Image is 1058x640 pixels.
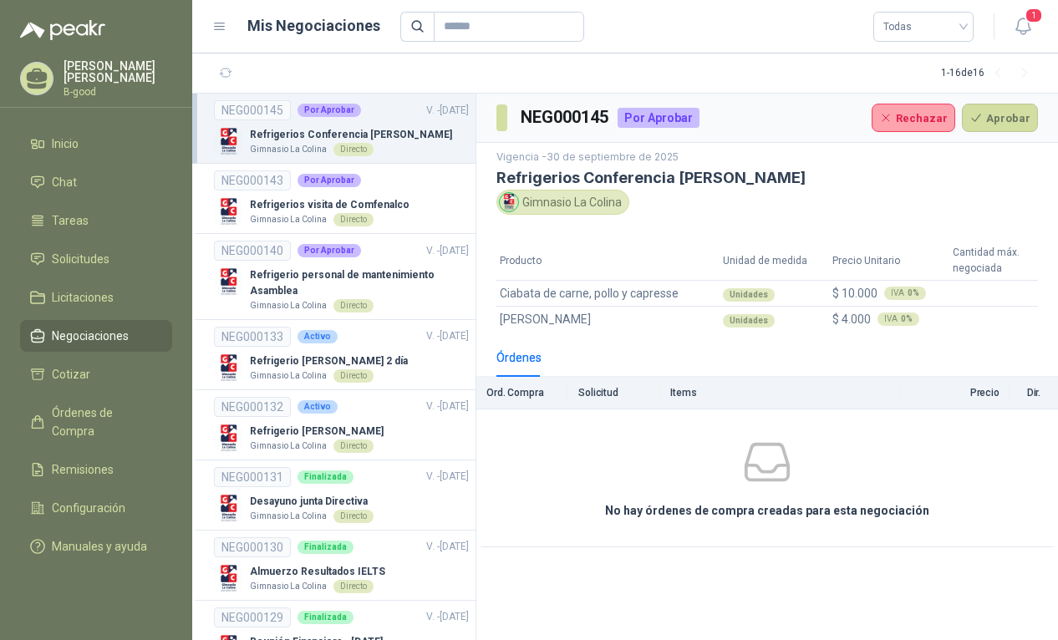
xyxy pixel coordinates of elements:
a: NEG000133ActivoV. -[DATE] Company LogoRefrigerio [PERSON_NAME] 2 díaGimnasio La ColinaDirecto [214,327,469,383]
th: Unidad de medida [720,241,829,280]
div: Activo [298,330,338,343]
div: Directo [333,439,374,453]
span: V. - [DATE] [426,470,469,482]
p: Vigencia - 30 de septiembre de 2025 [496,150,1038,165]
th: Ord. Compra [476,377,568,409]
div: NEG000130 [214,537,291,557]
a: NEG000131FinalizadaV. -[DATE] Company LogoDesayuno junta DirectivaGimnasio La ColinaDirecto [214,467,469,523]
span: V. - [DATE] [426,400,469,412]
p: Gimnasio La Colina [250,213,327,226]
p: Refrigerios Conferencia [PERSON_NAME] [250,127,452,143]
p: Refrigerio [PERSON_NAME] [250,424,384,439]
th: Cantidad máx. negociada [949,241,1038,280]
th: Producto [496,241,720,280]
a: Solicitudes [20,243,172,275]
a: Inicio [20,128,172,160]
span: 1 [1025,8,1043,23]
a: Negociaciones [20,320,172,352]
h3: No hay órdenes de compra creadas para esta negociación [605,501,929,520]
div: Directo [333,580,374,593]
span: V. - [DATE] [426,611,469,622]
h3: Refrigerios Conferencia [PERSON_NAME] [496,169,1038,186]
div: NEG000129 [214,607,291,627]
b: 0 % [901,315,913,323]
img: Company Logo [500,193,518,211]
p: Gimnasio La Colina [250,510,327,523]
a: Configuración [20,492,172,524]
a: Órdenes de Compra [20,397,172,447]
button: Aprobar [962,104,1038,132]
div: Directo [333,369,374,383]
img: Company Logo [214,197,243,226]
img: Company Logo [214,267,243,297]
span: Chat [52,173,77,191]
div: IVA [884,287,926,300]
p: Gimnasio La Colina [250,439,327,453]
div: 1 - 16 de 16 [941,60,1038,87]
span: Todas [883,14,964,39]
span: $ 4.000 [832,312,871,326]
span: Solicitudes [52,250,109,268]
p: Refrigerio personal de mantenimiento Asamblea [250,267,469,299]
img: Company Logo [214,494,243,523]
div: Directo [333,299,374,312]
p: Gimnasio La Colina [250,369,327,383]
span: V. - [DATE] [426,104,469,116]
button: Rechazar [872,104,955,132]
img: Logo peakr [20,20,105,40]
span: Cotizar [52,365,90,383]
span: V. - [DATE] [426,541,469,552]
span: Inicio [52,135,79,153]
span: Tareas [52,211,89,230]
div: NEG000143 [214,170,291,190]
a: NEG000132ActivoV. -[DATE] Company LogoRefrigerio [PERSON_NAME]Gimnasio La ColinaDirecto [214,397,469,453]
span: Negociaciones [52,327,129,345]
b: 0 % [908,289,919,297]
p: [PERSON_NAME] [PERSON_NAME] [64,60,172,84]
div: Activo [298,400,338,414]
span: V. - [DATE] [426,330,469,342]
span: Licitaciones [52,288,114,307]
div: Órdenes [496,348,542,367]
img: Company Logo [214,127,243,156]
div: Finalizada [298,611,354,624]
span: Manuales y ayuda [52,537,147,556]
div: Por Aprobar [298,244,361,257]
div: Por Aprobar [298,104,361,117]
h3: NEG000145 [521,104,611,130]
img: Company Logo [214,353,243,383]
div: Unidades [723,288,775,302]
th: Precio [901,377,1010,409]
div: IVA [877,312,919,326]
span: Remisiones [52,460,114,479]
span: [PERSON_NAME] [500,310,591,328]
div: Gimnasio La Colina [496,190,629,215]
div: Unidades [723,314,775,328]
div: NEG000131 [214,467,291,487]
a: NEG000143Por AprobarCompany LogoRefrigerios visita de ComfenalcoGimnasio La ColinaDirecto [214,170,469,226]
a: Remisiones [20,454,172,485]
th: Precio Unitario [829,241,949,280]
h1: Mis Negociaciones [247,14,380,38]
p: Refrigerios visita de Comfenalco [250,197,409,213]
p: Desayuno junta Directiva [250,494,374,510]
div: Finalizada [298,470,354,484]
div: Por Aprobar [618,108,699,128]
th: Solicitud [568,377,660,409]
img: Company Logo [214,424,243,453]
a: Cotizar [20,358,172,390]
span: Ciabata de carne, pollo y capresse [500,284,679,302]
p: Gimnasio La Colina [250,143,327,156]
a: NEG000145Por AprobarV. -[DATE] Company LogoRefrigerios Conferencia [PERSON_NAME]Gimnasio La Colin... [214,100,469,156]
span: V. - [DATE] [426,245,469,257]
a: Chat [20,166,172,198]
div: Directo [333,213,374,226]
span: Órdenes de Compra [52,404,156,440]
div: Finalizada [298,541,354,554]
p: Refrigerio [PERSON_NAME] 2 día [250,353,408,369]
div: Directo [333,143,374,156]
div: Por Aprobar [298,174,361,187]
button: 1 [1008,12,1038,42]
a: NEG000130FinalizadaV. -[DATE] Company LogoAlmuerzo Resultados IELTSGimnasio La ColinaDirecto [214,537,469,593]
span: $ 10.000 [832,287,877,300]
